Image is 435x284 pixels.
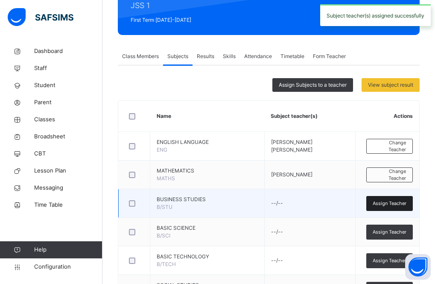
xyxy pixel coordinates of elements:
span: B/SCI [157,232,170,239]
td: --/-- [264,246,355,275]
span: Results [197,53,214,60]
span: Lesson Plan [34,167,102,175]
span: MATHEMATICS [157,167,258,175]
span: Broadsheet [34,132,102,141]
span: MATHS [157,175,175,182]
span: Subjects [167,53,188,60]
span: BASIC SCIENCE [157,224,258,232]
span: Assign Teacher [373,257,406,264]
span: Assign Teacher [373,228,406,236]
th: Name [150,101,265,132]
th: Subject teacher(s) [264,101,355,132]
button: Open asap [405,254,431,280]
span: Assign Subjects to a teacher [279,81,347,89]
span: [PERSON_NAME] [PERSON_NAME] [271,139,312,153]
span: ENGLISH LANGUAGE [157,138,258,146]
span: Student [34,81,102,90]
span: Classes [34,115,102,124]
span: Change Teacher [373,139,406,153]
span: Skills [223,53,236,60]
span: Staff [34,64,102,73]
span: Dashboard [34,47,102,56]
span: Messaging [34,184,102,192]
td: --/-- [264,189,355,218]
span: Timetable [280,53,304,60]
img: safsims [8,8,73,26]
span: Help [34,246,102,254]
span: B/STU [157,204,172,210]
div: Subject teacher(s) assigned successfully [320,4,431,26]
span: Class Members [122,53,159,60]
span: BUSINESS STUDIES [157,196,258,203]
th: Actions [355,101,419,132]
span: View subject result [368,81,413,89]
span: Assign Teacher [373,200,406,207]
span: B/TECH [157,261,176,267]
td: --/-- [264,218,355,246]
span: First Term [DATE]-[DATE] [131,16,191,24]
span: [PERSON_NAME] [271,171,312,178]
span: BASIC TECHNOLOGY [157,253,258,261]
span: Attendance [244,53,272,60]
span: Configuration [34,263,102,271]
span: Time Table [34,201,102,209]
span: Parent [34,98,102,107]
span: CBT [34,149,102,158]
span: Change Teacher [373,168,406,182]
span: ENG [157,146,167,153]
span: Form Teacher [313,53,346,60]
